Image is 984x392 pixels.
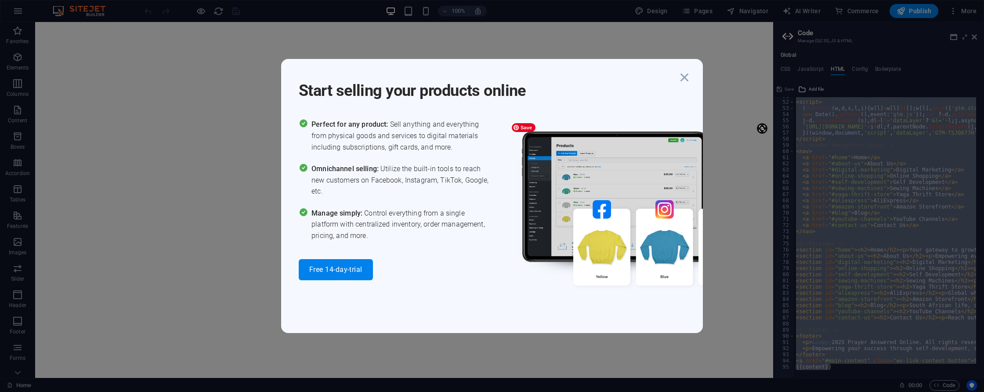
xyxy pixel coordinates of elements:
[299,259,373,280] button: Free 14-day-trial
[507,119,771,311] img: promo_image.png
[512,123,535,132] span: Save
[299,70,676,101] h1: Start selling your products online
[311,120,390,128] span: Perfect for any product:
[311,209,364,217] span: Manage simply:
[309,266,362,273] span: Free 14-day-trial
[311,208,492,242] span: Control everything from a single platform with centralized inventory, order management, pricing, ...
[311,163,492,197] span: Utilize the built-in tools to reach new customers on Facebook, Instagram, TikTok, Google, etc.
[311,165,380,173] span: Omnichannel selling:
[311,119,492,153] span: Sell anything and everything from physical goods and services to digital materials including subs...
